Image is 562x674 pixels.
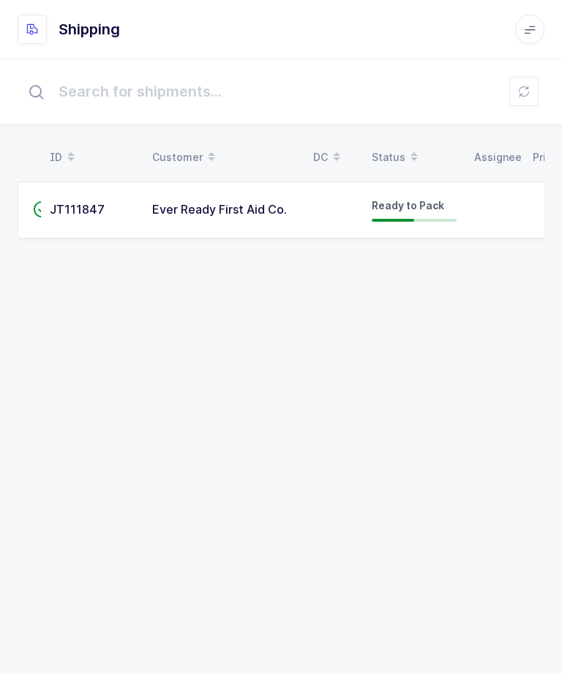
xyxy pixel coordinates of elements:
input: Search for shipments... [18,68,544,115]
h1: Shipping [59,18,120,41]
div: Assignee [474,145,515,170]
div: Customer [152,145,296,170]
span: Ready to Pack [372,199,444,211]
div: Status [372,145,457,170]
span: JT111847 [50,202,105,217]
span:  [33,202,50,217]
div: DC [313,145,354,170]
div: ID [50,145,135,170]
span: Ever Ready First Aid Co. [152,202,287,217]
